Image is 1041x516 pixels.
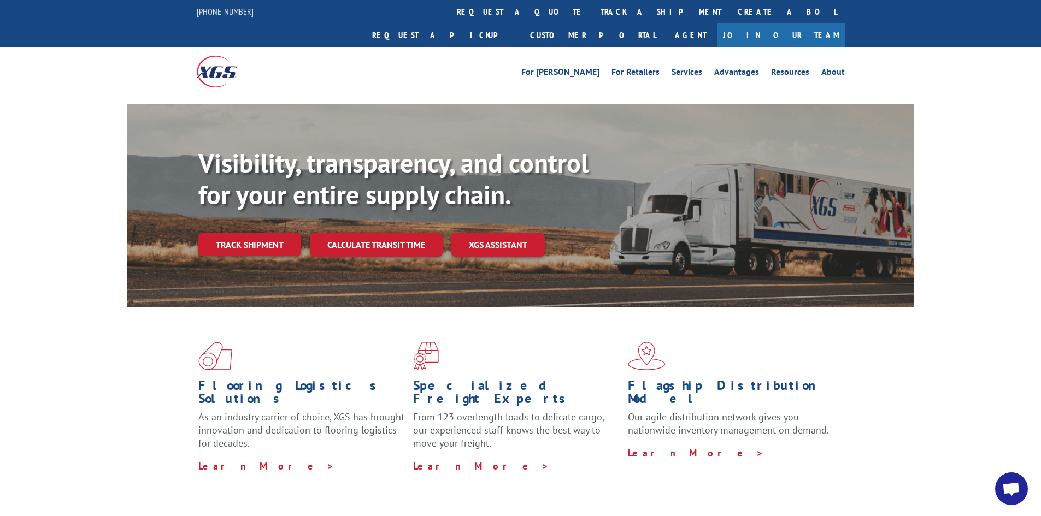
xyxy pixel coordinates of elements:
[364,23,522,47] a: Request a pickup
[672,68,702,80] a: Services
[628,342,666,370] img: xgs-icon-flagship-distribution-model-red
[628,447,764,459] a: Learn More >
[821,68,845,80] a: About
[198,460,334,472] a: Learn More >
[611,68,660,80] a: For Retailers
[664,23,717,47] a: Agent
[413,460,549,472] a: Learn More >
[995,472,1028,505] div: Open chat
[717,23,845,47] a: Join Our Team
[197,6,254,17] a: [PHONE_NUMBER]
[198,233,301,256] a: Track shipment
[413,411,620,459] p: From 123 overlength loads to delicate cargo, our experienced staff knows the best way to move you...
[198,146,589,211] b: Visibility, transparency, and control for your entire supply chain.
[771,68,809,80] a: Resources
[714,68,759,80] a: Advantages
[628,411,829,436] span: Our agile distribution network gives you nationwide inventory management on demand.
[451,233,545,257] a: XGS ASSISTANT
[198,342,232,370] img: xgs-icon-total-supply-chain-intelligence-red
[310,233,443,257] a: Calculate transit time
[413,379,620,411] h1: Specialized Freight Experts
[413,342,439,370] img: xgs-icon-focused-on-flooring-red
[198,411,404,449] span: As an industry carrier of choice, XGS has brought innovation and dedication to flooring logistics...
[628,379,834,411] h1: Flagship Distribution Model
[198,379,405,411] h1: Flooring Logistics Solutions
[521,68,599,80] a: For [PERSON_NAME]
[522,23,664,47] a: Customer Portal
